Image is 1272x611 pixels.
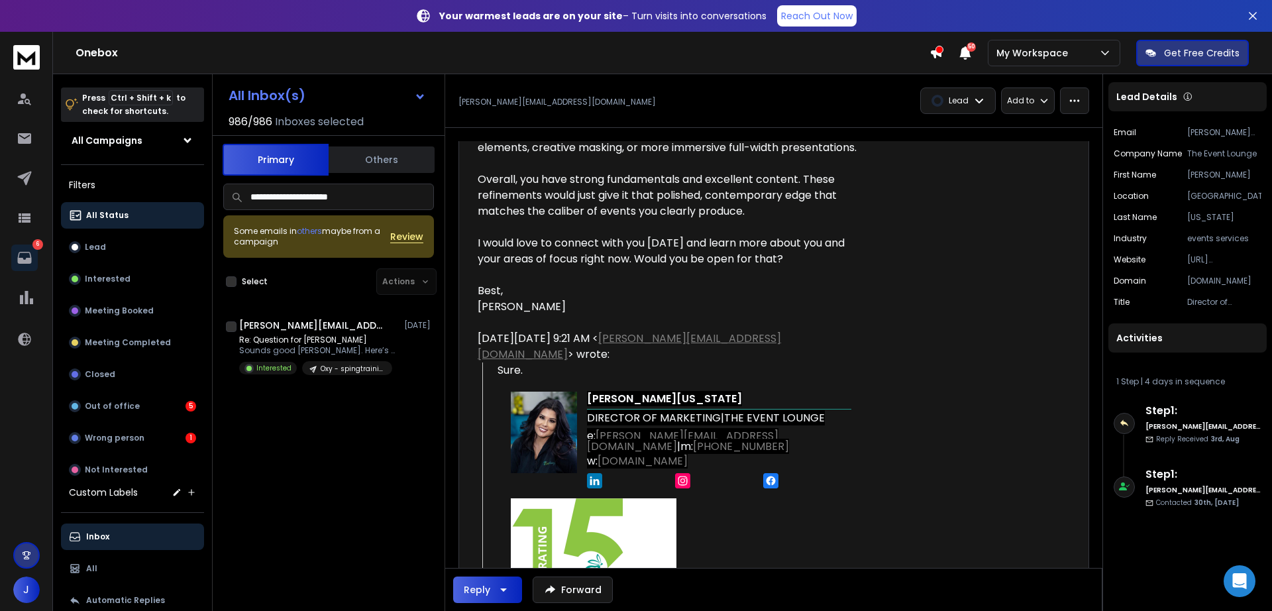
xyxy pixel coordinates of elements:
[61,176,204,194] h3: Filters
[32,239,43,250] p: 6
[464,583,490,596] div: Reply
[69,486,138,499] h3: Custom Labels
[13,577,40,603] button: J
[587,391,742,406] span: [PERSON_NAME][US_STATE]
[1114,148,1182,159] p: Company Name
[239,335,398,345] p: Re: Question for [PERSON_NAME]
[229,89,305,102] h1: All Inbox(s)
[61,393,204,419] button: Out of office5
[693,439,789,454] a: [PHONE_NUMBER]
[275,114,364,130] h3: Inboxes selected
[229,114,272,130] span: 986 / 986
[1145,376,1225,387] span: 4 days in sequence
[61,298,204,324] button: Meeting Booked
[185,433,196,443] div: 1
[587,453,598,469] span: w:
[1187,276,1261,286] p: [DOMAIN_NAME]
[1114,254,1145,265] p: website
[11,245,38,271] a: 6
[85,369,115,380] p: Closed
[587,428,596,443] span: e:
[85,305,154,316] p: Meeting Booked
[1114,127,1136,138] p: Email
[1187,127,1261,138] p: [PERSON_NAME][EMAIL_ADDRESS][DOMAIN_NAME]
[1187,233,1261,244] p: events services
[1145,421,1261,431] h6: [PERSON_NAME][EMAIL_ADDRESS][DOMAIN_NAME]
[1187,212,1261,223] p: [US_STATE]
[61,127,204,154] button: All Campaigns
[61,555,204,582] button: All
[1194,498,1239,508] span: 30th, [DATE]
[1108,323,1267,353] div: Activities
[587,410,825,425] span: |
[223,144,329,176] button: Primary
[1164,46,1240,60] p: Get Free Credits
[185,401,196,412] div: 5
[1187,170,1261,180] p: [PERSON_NAME]
[1156,434,1240,444] p: Reply Received
[242,276,268,287] label: Select
[321,364,384,374] p: Oxy - spingtraining - mkt sales ops
[1114,233,1147,244] p: industry
[675,473,690,488] img: The Event Lounge
[85,242,106,252] p: Lead
[86,210,129,221] p: All Status
[587,410,721,425] span: DIRECTOR OF MARKETING
[61,266,204,292] button: Interested
[61,361,204,388] button: Closed
[61,524,204,550] button: Inbox
[478,235,865,267] div: I would love to connect with you [DATE] and learn more about you and your areas of focus right no...
[478,331,781,362] a: [PERSON_NAME][EMAIL_ADDRESS][DOMAIN_NAME]
[680,439,693,454] span: m:
[85,433,144,443] p: Wrong person
[13,45,40,70] img: logo
[329,145,435,174] button: Others
[439,9,767,23] p: – Turn visits into conversations
[763,473,778,488] img: The Event Lounge
[86,563,97,574] p: All
[61,329,204,356] button: Meeting Completed
[1211,434,1240,444] span: 3rd, Aug
[587,428,778,455] a: [PERSON_NAME][EMAIL_ADDRESS][DOMAIN_NAME]
[439,9,623,23] strong: Your warmest leads are on your site
[239,319,385,332] h1: [PERSON_NAME][EMAIL_ADDRESS][DOMAIN_NAME]
[1224,565,1255,597] div: Open Intercom Messenger
[85,401,140,412] p: Out of office
[390,230,423,243] button: Review
[967,42,976,52] span: 50
[598,453,688,469] a: [DOMAIN_NAME]
[1145,403,1261,419] h6: Step 1 :
[724,410,825,425] span: THE EVENT LOUNGE
[453,577,522,603] button: Reply
[1114,170,1156,180] p: First Name
[1187,297,1261,307] p: Director of Marketing + Experience
[82,91,185,118] p: Press to check for shortcuts.
[86,595,165,606] p: Automatic Replies
[61,234,204,260] button: Lead
[1116,376,1139,387] span: 1 Step
[781,9,853,23] p: Reach Out Now
[256,363,291,373] p: Interested
[777,5,857,27] a: Reach Out Now
[1187,148,1261,159] p: The Event Lounge
[297,225,322,237] span: others
[1116,90,1177,103] p: Lead Details
[1114,212,1157,223] p: Last Name
[61,457,204,483] button: Not Interested
[949,95,969,106] p: Lead
[1187,254,1261,265] p: [URL][DOMAIN_NAME]
[72,134,142,147] h1: All Campaigns
[511,392,577,473] img: The Event Lounge
[85,465,148,475] p: Not Interested
[478,172,865,219] div: Overall, you have strong fundamentals and excellent content. These refinements would just give it...
[587,473,602,488] img: The Event Lounge
[1116,376,1259,387] div: |
[86,531,109,542] p: Inbox
[234,226,390,247] div: Some emails in maybe from a campaign
[404,320,434,331] p: [DATE]
[458,97,656,107] p: [PERSON_NAME][EMAIL_ADDRESS][DOMAIN_NAME]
